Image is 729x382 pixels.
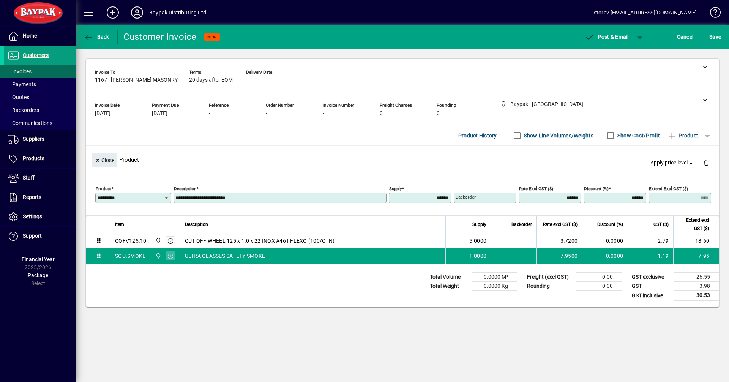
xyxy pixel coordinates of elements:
span: Suppliers [23,136,44,142]
a: Communications [4,117,76,129]
td: 0.0000 [582,233,628,248]
mat-label: Supply [389,186,402,191]
a: Payments [4,78,76,91]
td: 0.0000 [582,248,628,264]
span: Financial Year [22,256,55,262]
span: Discount (%) [597,220,623,229]
span: Back [84,34,109,40]
button: Post & Email [581,30,633,44]
a: Knowledge Base [704,2,720,26]
span: 5.0000 [469,237,487,245]
div: Baypak Distributing Ltd [149,6,206,19]
span: - [266,110,267,117]
a: Home [4,27,76,46]
label: Show Cost/Profit [616,132,660,139]
td: 0.0000 M³ [472,273,517,282]
span: Cancel [677,31,694,43]
span: ost & Email [585,34,629,40]
button: Product [664,129,702,142]
a: Settings [4,207,76,226]
mat-label: Extend excl GST ($) [649,186,688,191]
td: 30.53 [674,291,719,300]
span: Extend excl GST ($) [678,216,709,233]
span: GST ($) [653,220,669,229]
span: P [598,34,601,40]
span: Invoices [8,68,32,74]
span: Customers [23,52,49,58]
span: Product [667,129,698,142]
app-page-header-button: Back [76,30,118,44]
span: Close [95,154,114,167]
span: Support [23,233,42,239]
div: Customer Invoice [123,31,197,43]
span: [DATE] [152,110,167,117]
span: Product History [458,129,497,142]
td: Total Volume [426,273,472,282]
a: Suppliers [4,130,76,149]
app-page-header-button: Close [90,156,119,163]
span: Staff [23,175,35,181]
span: NEW [207,35,217,39]
span: 1167 - [PERSON_NAME] MASONRY [95,77,178,83]
td: GST [628,282,674,291]
td: Freight (excl GST) [523,273,576,282]
span: Reports [23,194,41,200]
mat-label: Backorder [456,194,476,200]
a: Reports [4,188,76,207]
span: Products [23,155,44,161]
div: COFV125.10 [115,237,147,245]
span: - [246,77,248,83]
span: Rate excl GST ($) [543,220,578,229]
span: Item [115,220,124,229]
a: Backorders [4,104,76,117]
label: Show Line Volumes/Weights [522,132,593,139]
span: S [709,34,712,40]
div: 3.7200 [541,237,578,245]
span: Backorder [511,220,532,229]
span: 0 [437,110,440,117]
td: Rounding [523,282,576,291]
td: Total Weight [426,282,472,291]
span: 20 days after EOM [189,77,233,83]
a: Products [4,149,76,168]
td: 3.98 [674,282,719,291]
button: Save [707,30,723,44]
span: 1.0000 [469,252,487,260]
div: Product [86,146,719,174]
button: Product History [455,129,500,142]
span: Settings [23,213,42,219]
td: GST exclusive [628,273,674,282]
td: 26.55 [674,273,719,282]
button: Back [82,30,111,44]
button: Apply price level [647,156,697,170]
span: - [209,110,210,117]
button: Delete [697,153,715,172]
td: 1.19 [628,248,673,264]
span: Communications [8,120,52,126]
button: Profile [125,6,149,19]
a: Staff [4,169,76,188]
button: Add [101,6,125,19]
td: 18.60 [673,233,719,248]
span: Baypak - Onekawa [153,252,162,260]
mat-label: Description [174,186,196,191]
td: 7.95 [673,248,719,264]
span: 0 [380,110,383,117]
a: Quotes [4,91,76,104]
span: Payments [8,81,36,87]
span: Backorders [8,107,39,113]
mat-label: Discount (%) [584,186,609,191]
button: Cancel [675,30,696,44]
a: Support [4,227,76,246]
a: Invoices [4,65,76,78]
span: Quotes [8,94,29,100]
span: Package [28,272,48,278]
mat-label: Rate excl GST ($) [519,186,553,191]
span: Supply [472,220,486,229]
td: 0.0000 Kg [472,282,517,291]
div: store2 [EMAIL_ADDRESS][DOMAIN_NAME] [594,6,697,19]
button: Close [92,153,117,167]
td: GST inclusive [628,291,674,300]
span: Description [185,220,208,229]
span: [DATE] [95,110,110,117]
